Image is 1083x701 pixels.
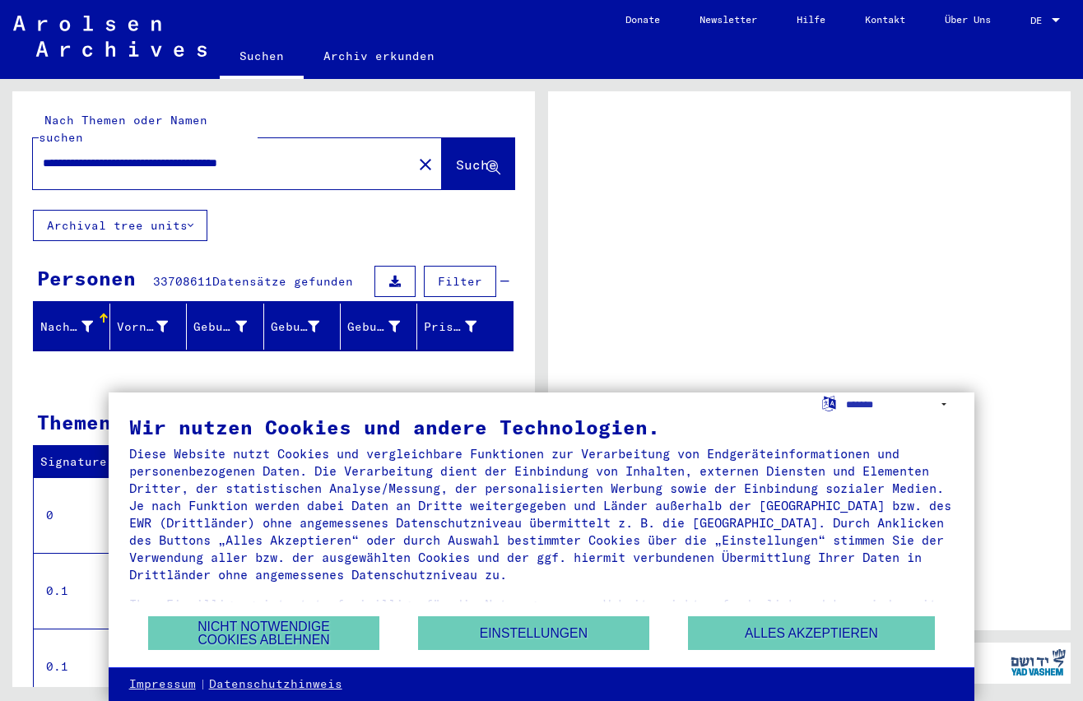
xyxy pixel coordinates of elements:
div: Prisoner # [424,313,497,340]
a: Archiv erkunden [304,36,454,76]
div: Geburtsname [193,318,246,336]
button: Clear [409,147,442,180]
div: Geburtsdatum [347,313,421,340]
div: Nachname [40,313,114,340]
a: Suchen [220,36,304,79]
button: Archival tree units [33,210,207,241]
mat-header-cell: Nachname [34,304,110,350]
div: Geburt‏ [271,318,319,336]
div: Vorname [117,318,168,336]
mat-header-cell: Prisoner # [417,304,513,350]
mat-header-cell: Geburtsname [187,304,263,350]
button: Filter [424,266,496,297]
button: Einstellungen [418,616,649,650]
mat-header-cell: Vorname [110,304,187,350]
div: Geburtsname [193,313,267,340]
div: Geburtsdatum [347,318,400,336]
div: Signature [40,453,134,471]
div: Nachname [40,318,93,336]
td: 0 [34,477,147,553]
div: Diese Website nutzt Cookies und vergleichbare Funktionen zur Verarbeitung von Endgeräteinformatio... [129,445,955,583]
span: Filter [438,274,482,289]
td: 0.1 [34,553,147,629]
mat-header-cell: Geburt‏ [264,304,341,350]
div: Prisoner # [424,318,476,336]
div: Themen [37,407,111,437]
span: DE [1030,15,1048,26]
mat-icon: close [416,155,435,174]
select: Sprache auswählen [846,392,954,416]
mat-label: Nach Themen oder Namen suchen [39,113,207,145]
button: Suche [442,138,514,189]
span: Suche [456,156,497,173]
button: Alles akzeptieren [688,616,935,650]
div: Geburt‏ [271,313,340,340]
div: Personen [37,263,136,293]
div: Signature [40,449,151,476]
span: 33708611 [153,274,212,289]
img: yv_logo.png [1007,642,1069,683]
div: Vorname [117,313,188,340]
label: Sprache auswählen [820,395,838,411]
mat-header-cell: Geburtsdatum [341,304,417,350]
span: Datensätze gefunden [212,274,353,289]
a: Impressum [129,676,196,693]
button: Nicht notwendige Cookies ablehnen [148,616,379,650]
div: Wir nutzen Cookies und andere Technologien. [129,417,955,437]
img: Arolsen_neg.svg [13,16,207,57]
a: Datenschutzhinweis [209,676,342,693]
